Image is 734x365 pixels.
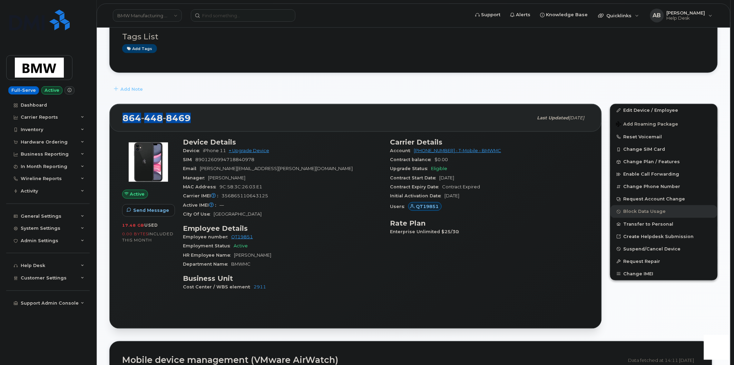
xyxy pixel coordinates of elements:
span: $0.00 [435,157,448,162]
a: [PHONE_NUMBER] - T-Mobile - BMWMC [414,148,501,153]
span: [DATE] [440,175,454,180]
button: Block Data Usage [610,205,717,218]
iframe: Messenger Launcher [704,335,729,360]
span: Users [390,204,408,209]
h3: Tags List [122,32,705,41]
span: Quicklinks [607,13,632,18]
span: Knowledge Base [546,11,588,18]
span: Device [183,148,203,153]
span: Suspend/Cancel Device [624,246,681,251]
span: Help Desk [667,16,705,21]
span: used [144,223,158,228]
span: 9C:58:3C:26:03:E1 [219,184,262,189]
span: Account [390,148,414,153]
span: Active [234,243,248,248]
button: Change SIM Card [610,143,717,156]
a: QT19851 [231,234,253,239]
span: BMWMC [231,262,251,267]
span: [PERSON_NAME] [667,10,705,16]
span: Cost Center / WBS element [183,284,254,289]
div: Alex Bradshaw [645,9,717,22]
a: Add tags [122,44,157,53]
span: 17.48 GB [122,223,144,228]
span: Initial Activation Date [390,193,445,198]
span: Eligible [431,166,448,171]
span: Contract balance [390,157,435,162]
button: Change Phone Number [610,180,717,193]
span: iPhone 11 [203,148,226,153]
span: Employee number [183,234,231,239]
span: SIM [183,157,195,162]
span: AB [653,11,661,20]
button: Reset Voicemail [610,131,717,143]
span: Enable Call Forwarding [624,172,679,177]
a: Create Helpdesk Submission [610,230,717,243]
button: Transfer to Personal [610,218,717,230]
h3: Business Unit [183,274,382,283]
span: Send Message [133,207,169,214]
span: [DATE] [569,115,585,120]
button: Change Plan / Features [610,156,717,168]
span: Employment Status [183,243,234,248]
span: — [219,203,224,208]
h3: Carrier Details [390,138,589,146]
a: BMW Manufacturing Co LLC [113,9,182,22]
span: QT19851 [416,203,439,210]
img: iPhone_11.jpg [128,141,169,183]
a: Alerts [506,8,536,22]
span: Carrier IMEI [183,193,222,198]
span: 8901260994718840978 [195,157,254,162]
a: Support [471,8,506,22]
span: Last updated [537,115,569,120]
span: Active [130,191,145,197]
span: [PERSON_NAME] [208,175,245,180]
span: [PERSON_NAME][EMAIL_ADDRESS][PERSON_NAME][DOMAIN_NAME] [200,166,353,171]
span: Contract Expired [442,184,480,189]
span: 864 [123,113,191,123]
span: 356865110643125 [222,193,268,198]
span: Add Note [120,86,143,92]
h3: Employee Details [183,224,382,233]
span: Alerts [516,11,531,18]
button: Change IMEI [610,268,717,280]
span: 448 [141,113,163,123]
button: Suspend/Cancel Device [610,243,717,255]
span: [GEOGRAPHIC_DATA] [214,211,262,217]
button: Send Message [122,204,175,217]
span: included this month [122,231,174,243]
button: Add Note [109,83,149,96]
span: MAC Address [183,184,219,189]
h3: Rate Plan [390,219,589,227]
span: [PERSON_NAME] [234,253,271,258]
span: Support [481,11,501,18]
h3: Device Details [183,138,382,146]
span: Contract Start Date [390,175,440,180]
span: Department Name [183,262,231,267]
div: Quicklinks [594,9,644,22]
span: HR Employee Name [183,253,234,258]
a: + Upgrade Device [229,148,269,153]
span: Contract Expiry Date [390,184,442,189]
span: Active IMEI [183,203,219,208]
span: City Of Use [183,211,214,217]
a: QT19851 [408,204,442,209]
input: Find something... [191,9,295,22]
span: Manager [183,175,208,180]
a: 2911 [254,284,266,289]
button: Add Roaming Package [610,117,717,131]
span: Email [183,166,200,171]
span: Add Roaming Package [616,121,678,128]
a: Knowledge Base [536,8,593,22]
span: Upgrade Status [390,166,431,171]
button: Request Account Change [610,193,717,205]
span: 0.00 Bytes [122,231,148,236]
button: Enable Call Forwarding [610,168,717,180]
span: Change Plan / Features [624,159,680,165]
button: Request Repair [610,255,717,268]
a: Edit Device / Employee [610,104,717,117]
span: Enterprise Unlimited $25/30 [390,229,463,234]
span: 8469 [163,113,191,123]
span: [DATE] [445,193,460,198]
